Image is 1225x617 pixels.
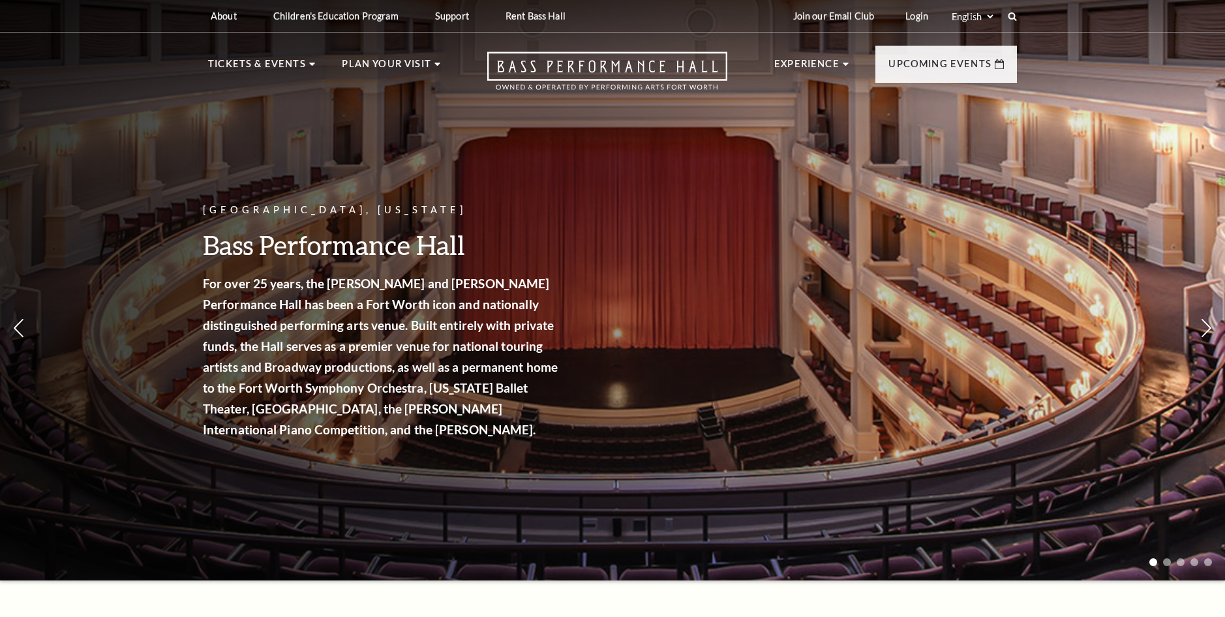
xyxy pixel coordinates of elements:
strong: For over 25 years, the [PERSON_NAME] and [PERSON_NAME] Performance Hall has been a Fort Worth ico... [203,276,558,437]
h3: Bass Performance Hall [203,228,562,262]
p: About [211,10,237,22]
p: Tickets & Events [208,56,306,80]
p: Support [435,10,469,22]
p: Upcoming Events [888,56,991,80]
select: Select: [949,10,995,23]
p: [GEOGRAPHIC_DATA], [US_STATE] [203,202,562,218]
p: Plan Your Visit [342,56,431,80]
p: Rent Bass Hall [506,10,566,22]
p: Experience [774,56,839,80]
p: Children's Education Program [273,10,399,22]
